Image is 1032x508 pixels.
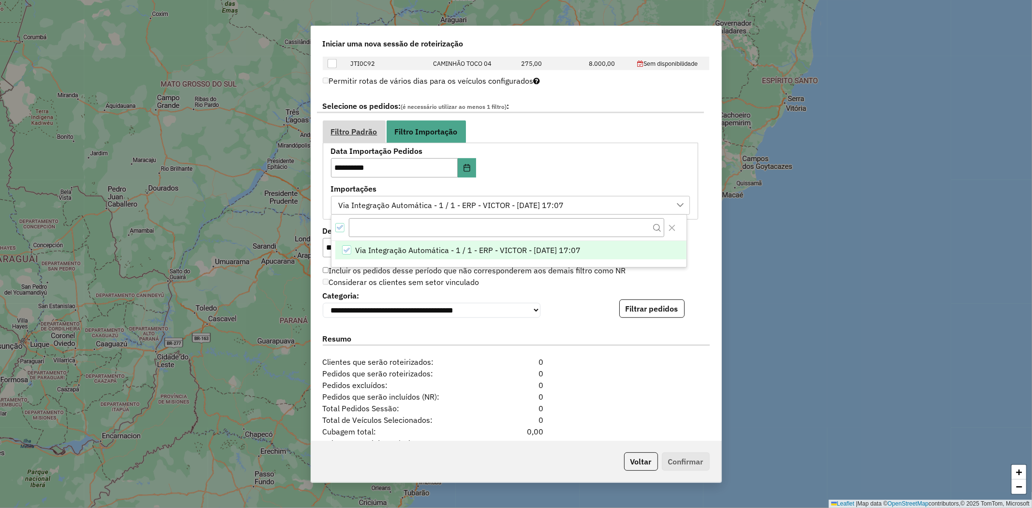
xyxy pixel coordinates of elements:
[483,379,549,391] div: 0
[584,53,632,75] td: 8.000,00
[323,333,710,346] label: Resumo
[317,379,483,391] span: Pedidos excluídos:
[637,61,643,67] i: 'Roteirizador.NaoPossuiAgenda' | translate
[483,368,549,379] div: 0
[323,77,329,84] input: Permitir rotas de vários dias para os veículos configurados
[331,128,377,135] span: Filtro Padrão
[323,267,329,273] input: Incluir os pedidos desse período que não corresponderem aos demais filtro como NR
[1016,466,1022,478] span: +
[317,368,483,379] span: Pedidos que serão roteirizados:
[619,299,685,318] button: Filtrar pedidos
[533,77,540,85] i: Selecione pelo menos um veículo
[428,53,516,75] td: CAMINHÃO TOCO 04
[345,53,428,75] td: JTI0C92
[483,437,549,449] div: 0,00
[335,196,568,215] div: Via Integração Automática - 1 / 1 - ERP - VICTOR - [DATE] 17:07
[323,72,540,90] label: Permitir rotas de vários dias para os veículos configurados
[317,100,704,113] label: Selecione os pedidos: :
[323,265,626,276] label: Incluir os pedidos desse período que não corresponderem aos demais filtro como NR
[317,437,483,449] span: Cubagem total dos veículos:
[356,244,581,256] span: Via Integração Automática - 1 / 1 - ERP - VICTOR - [DATE] 17:07
[317,414,483,426] span: Total de Veículos Selecionados:
[335,241,687,259] li: Via Integração Automática - 1 / 1 - ERP - VICTOR - 18/08/2025 17:07
[637,59,704,68] div: Sem disponibilidade
[317,391,483,403] span: Pedidos que serão incluídos (NR):
[331,183,690,194] label: Importações
[856,500,857,507] span: |
[664,220,680,236] button: Close
[831,500,854,507] a: Leaflet
[395,128,458,135] span: Filtro Importação
[401,103,507,110] span: (é necessário utilizar ao menos 1 filtro)
[331,145,480,157] label: Data Importação Pedidos
[323,276,479,288] label: Considerar os clientes sem setor vinculado
[323,225,496,237] label: De:
[1012,479,1026,494] a: Zoom out
[829,500,1032,508] div: Map data © contributors,© 2025 TomTom, Microsoft
[335,223,344,232] div: All items selected
[317,426,483,437] span: Cubagem total:
[317,403,483,414] span: Total Pedidos Sessão:
[483,391,549,403] div: 0
[458,158,476,178] button: Choose Date
[888,500,929,507] a: OpenStreetMap
[483,426,549,437] div: 0,00
[317,356,483,368] span: Clientes que serão roteirizados:
[1016,480,1022,493] span: −
[624,452,658,471] button: Voltar
[331,241,687,259] ul: Option List
[516,53,584,75] td: 275,00
[483,356,549,368] div: 0
[323,290,540,301] label: Categoria:
[483,403,549,414] div: 0
[323,279,329,285] input: Considerar os clientes sem setor vinculado
[1012,465,1026,479] a: Zoom in
[323,38,464,49] span: Iniciar uma nova sessão de roteirização
[483,414,549,426] div: 0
